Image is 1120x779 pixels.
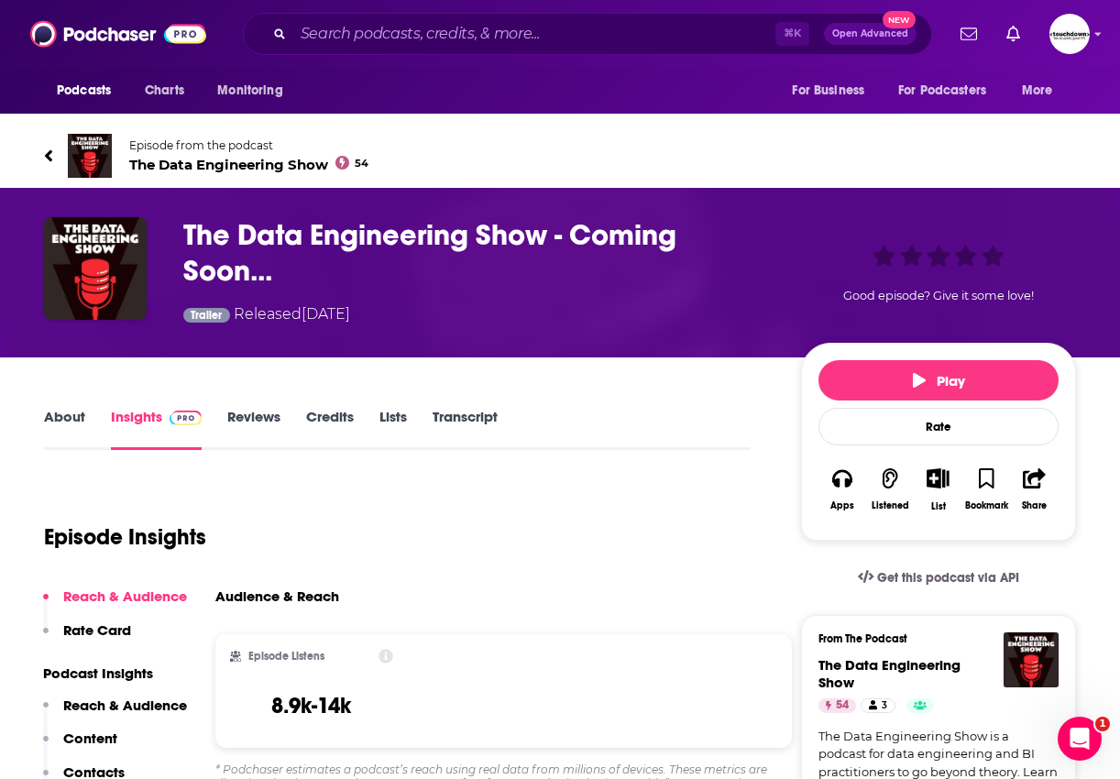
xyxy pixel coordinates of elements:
span: Play [913,372,965,389]
div: Rate [818,408,1059,445]
span: Get this podcast via API [877,570,1019,586]
input: Search podcasts, credits, & more... [293,19,775,49]
a: About [44,408,85,450]
a: 54 [818,698,856,713]
h1: Episode Insights [44,523,206,551]
span: For Business [792,78,864,104]
button: open menu [44,73,135,108]
div: List [931,500,946,512]
p: Rate Card [63,621,131,639]
p: Reach & Audience [63,697,187,714]
img: The Data Engineering Show [68,134,112,178]
h3: From The Podcast [818,632,1044,645]
button: open menu [886,73,1013,108]
img: The Data Engineering Show [1004,632,1059,687]
button: Reach & Audience [43,697,187,730]
a: Credits [306,408,354,450]
span: For Podcasters [898,78,986,104]
div: Share [1022,500,1047,511]
span: Open Advanced [832,29,908,38]
img: Podchaser Pro [170,411,202,425]
button: Share [1011,456,1059,523]
button: open menu [1009,73,1076,108]
span: Good episode? Give it some love! [843,289,1034,302]
div: Apps [830,500,854,511]
img: Podchaser - Follow, Share and Rate Podcasts [30,16,206,51]
span: 54 [355,159,368,168]
div: Listened [872,500,909,511]
button: open menu [779,73,887,108]
h2: Episode Listens [248,650,324,663]
button: Reach & Audience [43,587,187,621]
a: Show notifications dropdown [999,18,1027,49]
a: The Data Engineering ShowEpisode from the podcastThe Data Engineering Show54 [44,134,1076,178]
div: Bookmark [965,500,1008,511]
a: Reviews [227,408,280,450]
img: User Profile [1049,14,1090,54]
p: Podcast Insights [43,664,187,682]
button: open menu [204,73,306,108]
button: Content [43,730,117,763]
span: 54 [836,697,849,715]
p: Reach & Audience [63,587,187,605]
a: The Data Engineering Show [818,656,961,691]
span: 1 [1095,717,1110,731]
span: ⌘ K [775,22,809,46]
a: 3 [861,698,895,713]
button: Open AdvancedNew [824,23,917,45]
a: Get this podcast via API [843,555,1034,600]
h3: The Data Engineering Show - Coming Soon... [183,217,772,289]
a: Transcript [433,408,498,450]
span: Episode from the podcast [129,138,368,152]
span: Charts [145,78,184,104]
span: Monitoring [217,78,282,104]
span: Logged in as jvervelde [1049,14,1090,54]
span: More [1022,78,1053,104]
span: The Data Engineering Show [129,156,368,173]
span: New [883,11,916,28]
p: Content [63,730,117,747]
button: Show profile menu [1049,14,1090,54]
div: Show More ButtonList [915,456,962,523]
span: Podcasts [57,78,111,104]
button: Rate Card [43,621,131,655]
a: InsightsPodchaser Pro [111,408,202,450]
iframe: Intercom live chat [1058,717,1102,761]
span: 3 [882,697,887,715]
button: Bookmark [962,456,1010,523]
div: Search podcasts, credits, & more... [243,13,932,55]
a: Charts [133,73,195,108]
button: Play [818,360,1059,400]
button: Listened [866,456,914,523]
h3: 8.9k-14k [271,692,351,719]
button: Apps [818,456,866,523]
h3: Audience & Reach [215,587,339,605]
span: Trailer [191,310,222,321]
button: Show More Button [919,468,957,488]
a: Show notifications dropdown [953,18,984,49]
a: Lists [379,408,407,450]
div: Released [DATE] [183,303,350,328]
img: The Data Engineering Show - Coming Soon... [44,217,147,320]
